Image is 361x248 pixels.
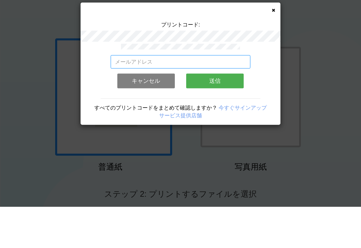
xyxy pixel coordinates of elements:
[94,146,217,152] span: すべてのプリントコードをまとめて確認しますか？
[117,115,175,130] button: キャンセル
[111,97,251,110] input: メールアドレス
[161,63,200,69] span: プリントコード:
[186,115,244,130] button: 送信
[159,154,202,160] a: サービス提供店舗
[219,146,267,152] a: 今すぐサインアップ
